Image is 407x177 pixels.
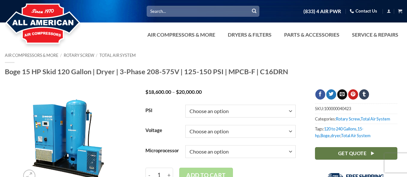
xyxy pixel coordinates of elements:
[398,7,402,15] a: View cart
[96,53,97,58] span: /
[224,28,275,41] a: Dryers & Filters
[315,126,363,138] a: 15-hp
[176,89,202,95] bdi: 20,000.00
[303,6,341,17] a: (833) 4 AIR PWR
[341,133,371,138] a: Total Air System
[5,67,402,76] h1: Boge 15 HP Skid 120 Gallon | Dryer | 3-Phase 208-575V | 125-150 PSI | MPCB-F | C16DRN
[145,108,179,113] label: PSI
[280,28,343,41] a: Parts & Accessories
[145,128,179,133] label: Voltage
[99,53,136,58] a: Total Air System
[331,133,340,138] a: dryer
[5,53,58,58] a: Air Compressors & More
[324,126,356,131] a: 120 to 240 Gallons
[348,28,402,41] a: Service & Repairs
[147,6,259,16] input: Search…
[315,124,397,140] span: Tags: , , , ,
[348,89,358,100] a: Pin on Pinterest
[249,6,259,16] button: Submit
[315,103,397,113] span: SKU:
[359,89,369,100] a: Share on Tumblr
[172,89,175,95] span: –
[5,53,402,58] nav: Breadcrumb
[337,89,347,100] a: Email to a Friend
[143,28,219,41] a: Air Compressors & More
[60,53,62,58] span: /
[320,133,330,138] a: Boge
[145,89,171,95] bdi: 18,600.00
[176,89,179,95] span: $
[324,106,351,111] span: 100000040423
[145,148,179,153] label: Microprocessor
[350,6,377,16] a: Contact Us
[64,53,94,58] a: Rotary Screw
[145,89,148,95] span: $
[361,116,390,121] a: Total Air System
[338,149,366,157] span: Get Quote
[315,114,397,124] span: Categories: ,
[315,147,397,160] a: Get Quote
[387,7,391,15] a: Login
[315,89,325,100] a: Share on Facebook
[336,116,360,121] a: Rotary Screw
[326,89,336,100] a: Share on Twitter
